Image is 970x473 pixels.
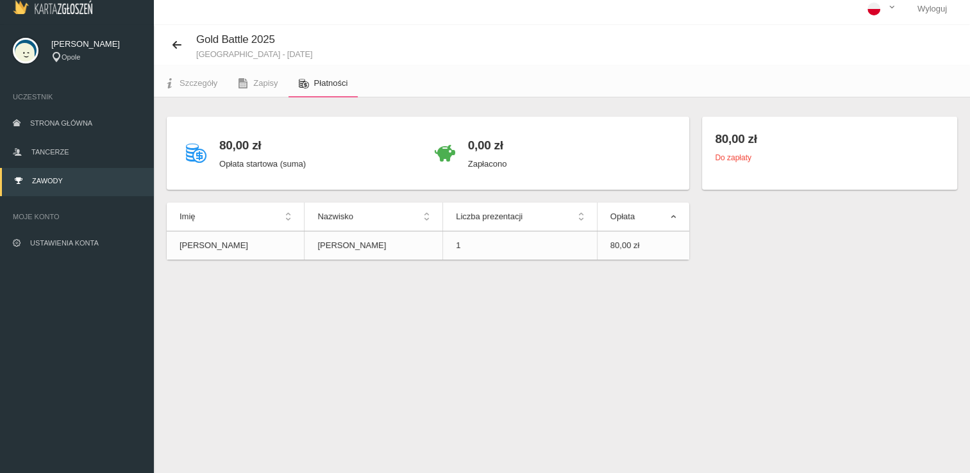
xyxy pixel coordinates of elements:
span: Zawody [32,177,63,185]
span: Tancerze [31,148,69,156]
th: Opłata [597,203,689,231]
a: Zapisy [228,69,288,97]
span: [PERSON_NAME] [51,38,141,51]
span: Ustawienia konta [30,239,99,247]
h4: 80,00 zł [715,129,944,148]
h4: 0,00 zł [468,136,507,154]
span: Płatności [314,78,348,88]
td: [PERSON_NAME] [167,231,305,260]
td: [PERSON_NAME] [305,231,443,260]
p: Opłata startowa (suma) [219,158,306,170]
span: Szczegóły [180,78,217,88]
p: Zapłacono [468,158,507,170]
div: Opole [51,52,141,63]
a: Płatności [288,69,358,97]
td: 80,00 zł [597,231,689,260]
small: Do zapłaty [715,153,751,162]
h4: 80,00 zł [219,136,306,154]
th: Imię [167,203,305,231]
small: [GEOGRAPHIC_DATA] - [DATE] [196,50,312,58]
td: 1 [443,231,598,260]
span: Uczestnik [13,90,141,103]
th: Liczba prezentacji [443,203,598,231]
span: Moje konto [13,210,141,223]
span: Zapisy [253,78,278,88]
span: Gold Battle 2025 [196,33,275,46]
th: Nazwisko [305,203,443,231]
span: Strona główna [30,119,92,127]
img: svg [13,38,38,63]
a: Szczegóły [154,69,228,97]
